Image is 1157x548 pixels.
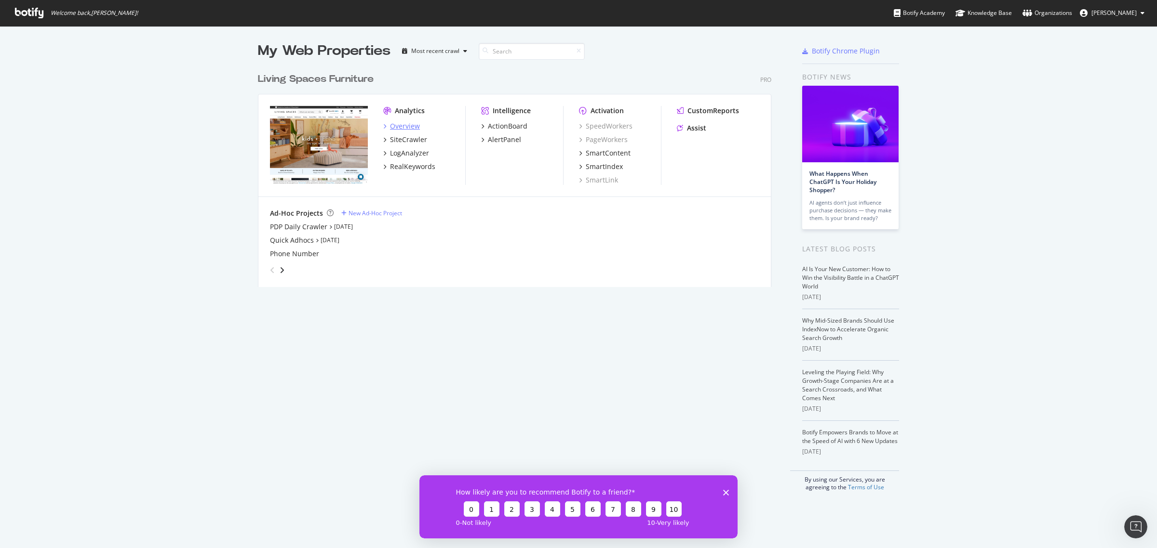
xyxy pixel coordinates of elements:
img: livingspaces.com [270,106,368,184]
div: Ad-Hoc Projects [270,209,323,218]
a: RealKeywords [383,162,435,171]
span: Welcome back, [PERSON_NAME] ! [51,9,138,17]
a: SmartIndex [579,162,623,171]
div: ActionBoard [488,121,527,131]
a: Assist [677,123,706,133]
div: Organizations [1022,8,1072,18]
input: Search [479,43,585,60]
div: [DATE] [802,404,899,413]
div: Botify Chrome Plugin [812,46,880,56]
div: AI agents don’t just influence purchase decisions — they make them. Is your brand ready? [809,199,891,222]
button: Most recent crawl [398,43,471,59]
iframe: Survey from Botify [419,475,738,538]
div: CustomReports [687,106,739,116]
div: Botify Academy [894,8,945,18]
a: AI Is Your New Customer: How to Win the Visibility Battle in a ChatGPT World [802,265,899,290]
div: Pro [760,76,771,84]
div: Activation [591,106,624,116]
a: PageWorkers [579,135,628,144]
a: Phone Number [270,249,319,259]
div: Knowledge Base [955,8,1012,18]
a: SpeedWorkers [579,121,632,131]
iframe: Intercom live chat [1124,515,1147,538]
img: What Happens When ChatGPT Is Your Holiday Shopper? [802,86,899,162]
div: My Web Properties [258,41,390,61]
a: LogAnalyzer [383,148,429,158]
span: Svetlana Li [1091,9,1137,17]
a: What Happens When ChatGPT Is Your Holiday Shopper? [809,170,876,194]
div: Most recent crawl [411,48,459,54]
button: [PERSON_NAME] [1072,5,1152,21]
div: grid [258,61,779,287]
a: Living Spaces Furniture [258,72,377,86]
div: Assist [687,123,706,133]
div: [DATE] [802,293,899,301]
div: Intelligence [493,106,531,116]
a: Why Mid-Sized Brands Should Use IndexNow to Accelerate Organic Search Growth [802,316,894,342]
div: angle-left [266,262,279,278]
div: RealKeywords [390,162,435,171]
div: AlertPanel [488,135,521,144]
a: Botify Empowers Brands to Move at the Speed of AI with 6 New Updates [802,428,898,445]
a: Leveling the Playing Field: Why Growth-Stage Companies Are at a Search Crossroads, and What Comes... [802,368,894,402]
div: SmartIndex [586,162,623,171]
div: Overview [390,121,420,131]
a: PDP Daily Crawler [270,222,327,232]
a: Quick Adhocs [270,235,314,245]
div: Living Spaces Furniture [258,72,374,86]
div: By using our Services, you are agreeing to the [790,470,899,491]
a: ActionBoard [481,121,527,131]
a: Botify Chrome Plugin [802,46,880,56]
div: Latest Blog Posts [802,244,899,254]
a: Terms of Use [848,483,884,491]
a: SmartContent [579,148,631,158]
div: angle-right [279,265,285,275]
div: SmartContent [586,148,631,158]
a: New Ad-Hoc Project [341,209,402,217]
a: CustomReports [677,106,739,116]
div: New Ad-Hoc Project [349,209,402,217]
a: AlertPanel [481,135,521,144]
div: Botify news [802,72,899,82]
div: [DATE] [802,344,899,353]
div: LogAnalyzer [390,148,429,158]
a: SmartLink [579,175,618,185]
a: [DATE] [321,236,339,244]
div: Analytics [395,106,425,116]
div: SiteCrawler [390,135,427,144]
a: Overview [383,121,420,131]
div: [DATE] [802,447,899,456]
a: [DATE] [334,222,353,231]
a: SiteCrawler [383,135,427,144]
